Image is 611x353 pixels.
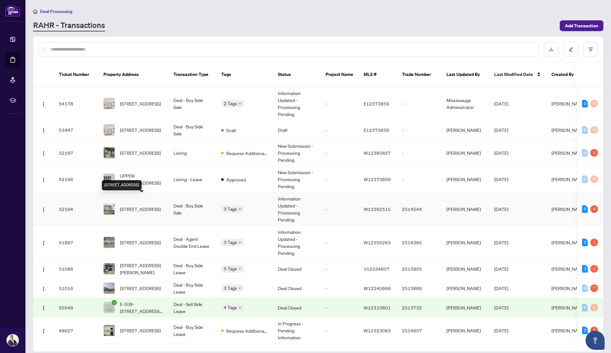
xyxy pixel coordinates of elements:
img: Logo [41,207,46,212]
div: 0 [590,126,598,134]
span: home [33,9,38,14]
td: - [320,140,359,166]
span: down [238,102,242,105]
span: edit [569,47,573,51]
th: Ticket Number [54,62,98,87]
button: Open asap [586,331,605,350]
span: [PERSON_NAME] [551,266,586,272]
button: download [544,42,558,57]
span: E12373659 [364,101,389,106]
span: W12323063 [364,328,391,333]
img: Profile Icon [7,334,19,346]
button: filter [583,42,598,57]
button: Logo [39,98,49,109]
span: W12385827 [364,150,391,156]
div: 0 [590,175,598,183]
a: RAHR - Transactions [33,20,105,31]
span: [STREET_ADDRESS] [120,206,161,213]
button: Logo [39,325,49,336]
td: Information Updated - Processing Pending [273,193,320,226]
span: Deal Processing [40,9,72,14]
img: thumbnail-img [104,325,115,336]
div: 0 [582,304,588,311]
div: 1 [590,265,598,273]
td: 52197 [54,140,98,166]
img: Logo [41,267,46,272]
td: Deal - Sell Side Lease [168,298,216,317]
div: 2 [582,239,588,246]
td: 53447 [54,120,98,140]
button: Logo [39,174,49,184]
td: - [320,298,359,317]
span: [PERSON_NAME] [551,127,586,133]
span: Requires Additional Docs [226,327,268,334]
td: Deal - Buy Side Lease [168,317,216,344]
td: - [397,120,441,140]
span: [DATE] [494,176,508,182]
td: [PERSON_NAME] [441,166,489,193]
span: [DATE] [494,305,508,310]
span: 3 Tags [224,205,237,213]
span: [PERSON_NAME] [551,176,586,182]
span: down [238,287,242,290]
td: 2513732 [397,298,441,317]
img: thumbnail-img [104,263,115,274]
img: Logo [41,128,46,133]
td: - [320,279,359,298]
img: logo [5,5,20,17]
span: [STREET_ADDRESS][PERSON_NAME] [120,262,163,276]
span: [STREET_ADDRESS] [120,327,161,334]
td: 49627 [54,317,98,344]
span: 3 Tags [224,239,237,246]
span: [DATE] [494,206,508,212]
td: 2514657 [397,317,441,344]
td: New Submission - Processing Pending [273,140,320,166]
th: Created By [546,62,585,87]
td: [PERSON_NAME] [441,298,489,317]
span: [DATE] [494,127,508,133]
div: 5 [582,205,588,213]
img: Logo [41,102,46,107]
img: Logo [41,241,46,246]
span: UPPER-[STREET_ADDRESS] [120,172,163,186]
span: [STREET_ADDRESS] [120,100,161,107]
img: thumbnail-img [104,174,115,185]
td: Deal - Agent Double End Lease [168,226,216,259]
td: Deal Closed [273,279,320,298]
td: [PERSON_NAME] [441,279,489,298]
td: Deal - Buy Side Sale [168,193,216,226]
td: New Submission - Processing Pending [273,166,320,193]
td: 2513886 [397,279,441,298]
div: 7 [590,284,598,292]
span: [PERSON_NAME] [551,240,586,245]
div: 4 [590,205,598,213]
span: Last Modified Date [494,71,533,78]
span: [DATE] [494,101,508,106]
span: Draft [226,127,236,134]
td: - [320,317,359,344]
span: [DATE] [494,266,508,272]
td: Deal - Buy Side Sale [168,120,216,140]
td: 2514544 [397,193,441,226]
td: Deal Closed [273,298,320,317]
img: thumbnail-img [104,125,115,135]
div: 1 [590,239,598,246]
button: Logo [39,237,49,248]
span: down [238,241,242,244]
span: 2 Tags [224,100,237,107]
td: 52194 [54,193,98,226]
span: [DATE] [494,240,508,245]
div: 0 [590,100,598,107]
span: Add Transaction [565,21,598,31]
img: thumbnail-img [104,283,115,294]
span: W12310801 [364,305,391,310]
th: MLS # [359,62,397,87]
span: 5 Tags [224,265,237,272]
td: - [320,87,359,120]
span: E12373659 [364,127,389,133]
td: [PERSON_NAME] [441,193,489,226]
td: [PERSON_NAME] [441,317,489,344]
span: Approved [226,176,246,183]
td: - [397,140,441,166]
span: [DATE] [494,285,508,291]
